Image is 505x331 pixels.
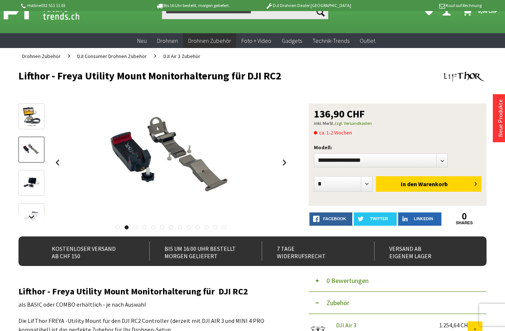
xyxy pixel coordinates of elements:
[309,292,487,314] button: Zubehör
[18,287,290,296] h2: Lifthor - Freya Utility Mount Monitorhalterung für DJI RC2
[313,4,328,19] button: Suchen
[18,300,290,309] p: als BASIC oder COMBO erhältlich - je nach Auswahl
[314,143,481,152] p: Modell:
[398,212,441,226] a: LinkedIn
[41,3,65,8] a: 032 511 11 03
[157,37,178,44] span: Drohnen
[20,1,135,10] p: Hotline
[336,321,356,329] a: DJI Air 3
[376,176,481,192] button: In den Warenkorb
[149,242,248,260] div: Bis um 16:00 Uhr bestellt Morgen geliefert
[496,99,504,137] a: Neue Produkte
[374,242,473,260] div: Versand ab eigenem Lager
[74,48,150,64] a: DJI Consumer Drohnen Zubehör
[354,212,397,226] a: twitter
[137,37,147,44] span: Neu
[460,4,501,19] a: Warenkorb
[160,48,204,64] a: DJI Air 3 Zubehör
[307,33,355,48] a: Technik-Trends
[309,212,352,226] a: facebook
[443,212,486,221] a: 0
[360,37,375,44] span: Outlet
[443,221,486,225] a: shares
[241,37,271,44] span: Foto + Video
[162,4,328,19] input: Produkt, Marke, Kategorie, EAN, Artikelnummer…
[77,53,147,59] span: DJI Consumer Drohnen Zubehör
[439,321,468,329] div: 1.254,64 CHF
[478,5,498,17] span: 0,00 CHF
[18,48,64,64] a: Drohnen Zubehör
[135,1,250,10] p: Bis 16 Uhr bestellt, morgen geliefert.
[355,33,380,48] a: Outlet
[314,109,365,119] span: 136,90 CHF
[312,37,349,44] span: Technik-Trends
[309,270,487,292] button: 0 Bewertungen
[282,37,302,44] span: Gadgets
[314,119,481,128] p: inkl. MwSt.
[4,3,96,21] img: Shop Futuretrends - zur Startseite wechseln
[18,70,393,81] h1: Lifthor - Freya Utility Mount Monitorhalterung für DJI RC2
[440,4,457,19] a: Dein Konto
[366,1,481,10] p: Kauf auf Rechnung
[418,180,448,188] span: Warenkorb
[163,53,200,59] span: DJI Air 3 Zubehör
[152,33,183,48] a: Drohnen
[22,106,41,127] img: Vorschau: Lifthor - Freya Utility Mount Monitorhalterung für DJI RC2
[323,216,346,221] span: facebook
[314,128,352,137] span: ca. 1-2 Wochen
[22,53,61,59] span: Drohnen Zubehör
[262,242,361,260] div: 7 Tage Widerrufsrecht
[188,37,231,44] span: Drohnen Zubehör
[442,70,487,83] img: Lifthor
[251,1,366,10] p: DJI Drohnen Dealer [GEOGRAPHIC_DATA]
[183,33,236,48] a: Drohnen Zubehör
[37,242,136,260] div: Kostenloser Versand ab CHF 150
[132,33,152,48] a: Neu
[421,4,437,19] a: Meine Favoriten
[414,216,433,221] span: LinkedIn
[277,33,307,48] a: Gadgets
[370,216,388,221] span: twitter
[236,33,277,48] a: Foto + Video
[401,180,417,188] span: In den
[334,120,372,126] a: zzgl. Versandkosten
